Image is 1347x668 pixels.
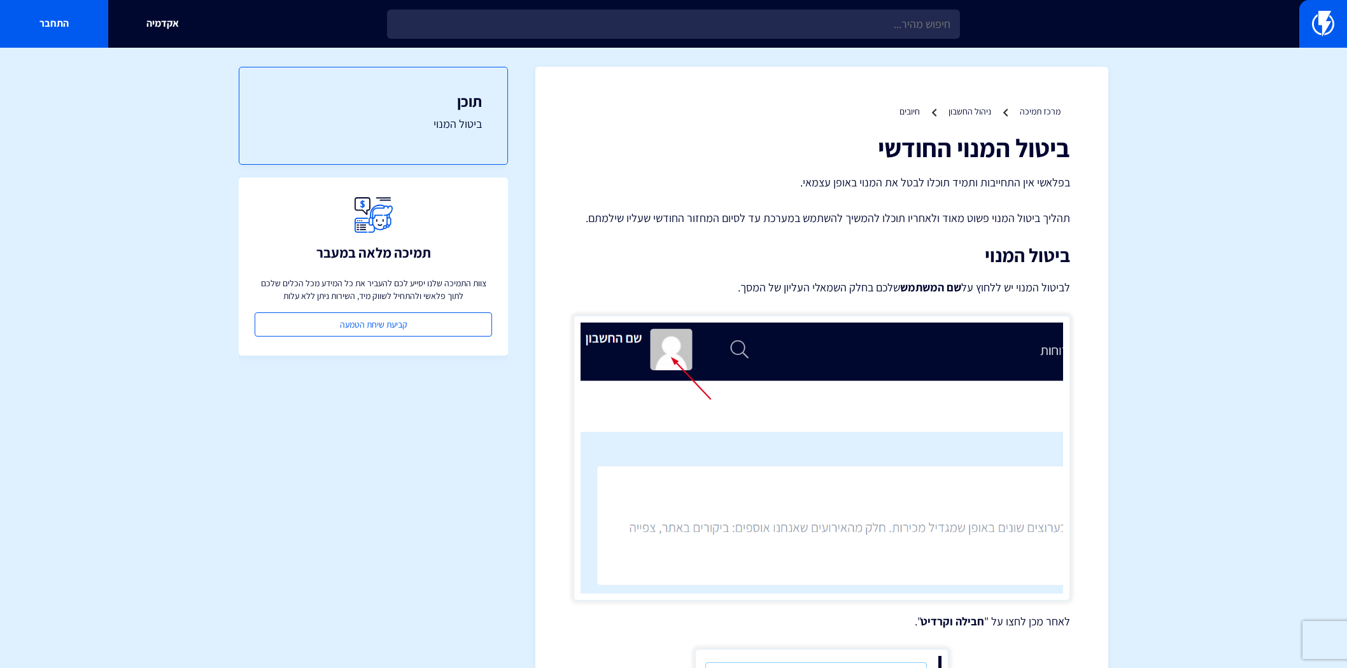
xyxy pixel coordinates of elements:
a: ביטול המנוי [265,116,482,132]
h2: ביטול המנוי [574,245,1070,266]
a: חיובים [899,106,920,117]
p: לאחר מכן לחצו על " ". [574,613,1070,630]
a: קביעת שיחת הטמעה [255,312,492,337]
a: ניהול החשבון [949,106,991,117]
p: בפלאשי אין התחייבות ותמיד תוכלו לבטל את המנוי באופן עצמאי. [574,174,1070,191]
h3: תמיכה מלאה במעבר [316,245,431,260]
h3: תוכן [265,93,482,109]
strong: שם המשתמש [900,280,961,295]
p: תהליך ביטול המנוי פשוט מאוד ולאחריו תוכלו להמשיך להשתמש במערכת עד לסיום המחזור החודשי שעליו שילמתם. [574,210,1070,226]
h1: ביטול המנוי החודשי [574,134,1070,162]
input: חיפוש מהיר... [387,10,960,39]
p: לביטול המנוי יש ללחוץ על שלכם בחלק השמאלי העליון של המסך. [574,279,1070,296]
a: מרכז תמיכה [1020,106,1061,117]
p: צוות התמיכה שלנו יסייע לכם להעביר את כל המידע מכל הכלים שלכם לתוך פלאשי ולהתחיל לשווק מיד, השירות... [255,277,492,302]
strong: חבילה וקרדיט [920,614,984,629]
